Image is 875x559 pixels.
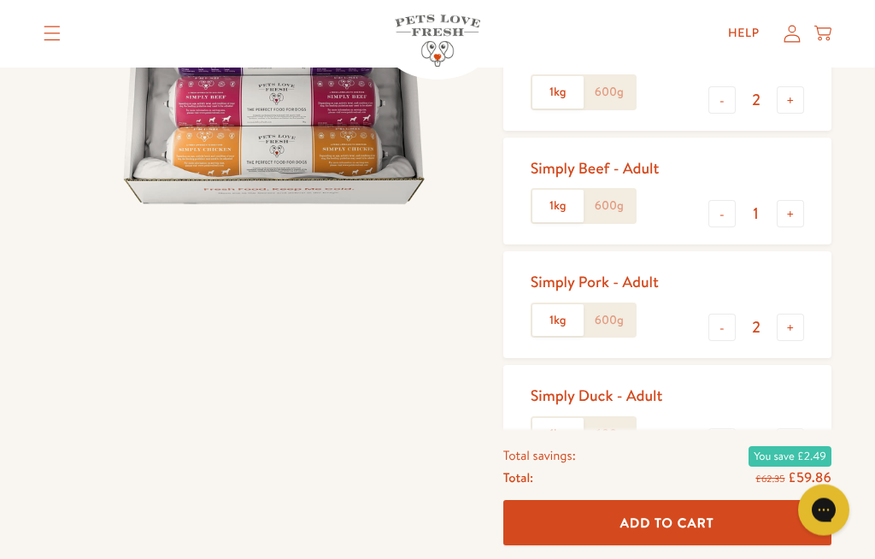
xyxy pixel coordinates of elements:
[708,315,736,342] button: -
[584,419,635,451] label: 600g
[531,386,663,406] div: Simply Duck - Adult
[755,472,784,485] s: £62.35
[503,444,576,467] span: Total savings:
[708,201,736,228] button: -
[584,191,635,223] label: 600g
[531,159,660,179] div: Simply Beef - Adult
[790,479,858,542] iframe: Gorgias live chat messenger
[532,191,584,223] label: 1kg
[749,446,831,467] span: You save £2.49
[788,468,831,487] span: £59.86
[532,77,584,109] label: 1kg
[777,87,804,115] button: +
[503,467,533,489] span: Total:
[395,15,480,68] img: Pets Love Fresh
[30,13,74,56] summary: Translation missing: en.sections.header.menu
[532,419,584,451] label: 1kg
[584,77,635,109] label: 600g
[777,429,804,456] button: +
[777,315,804,342] button: +
[532,305,584,338] label: 1kg
[714,17,773,51] a: Help
[531,273,659,292] div: Simply Pork - Adult
[584,305,635,338] label: 600g
[708,429,736,456] button: -
[777,201,804,228] button: +
[708,87,736,115] button: -
[503,501,831,546] button: Add To Cart
[620,514,714,532] span: Add To Cart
